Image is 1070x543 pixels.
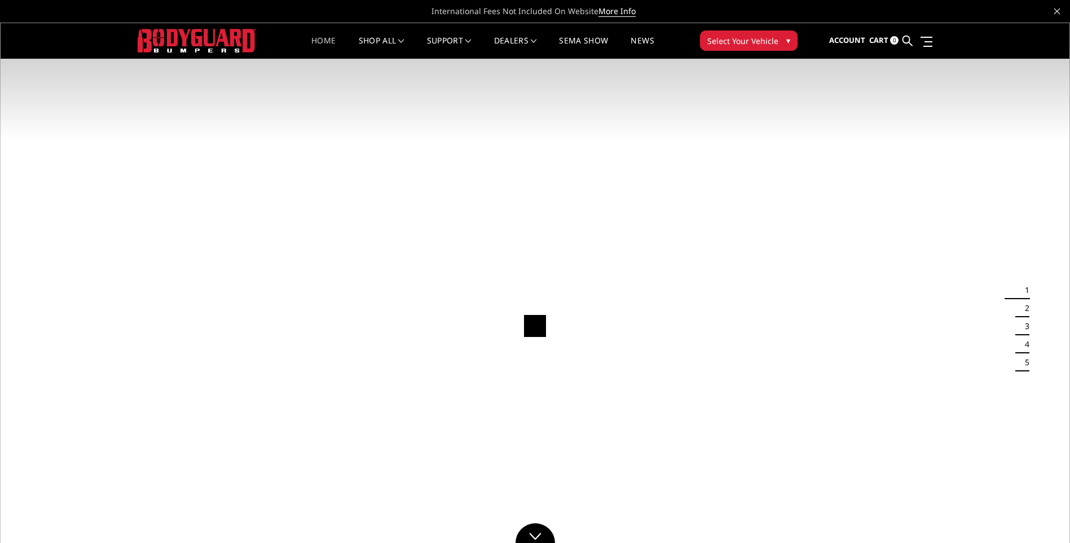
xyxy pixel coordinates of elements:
span: Account [829,35,865,45]
button: 1 of 5 [1018,281,1029,299]
span: Select Your Vehicle [707,35,778,47]
span: ▾ [786,34,790,46]
a: SEMA Show [559,37,608,59]
a: More Info [598,6,636,17]
button: 5 of 5 [1018,353,1029,371]
a: Account [829,25,865,56]
a: Support [427,37,472,59]
a: News [631,37,654,59]
a: shop all [359,37,404,59]
span: Cart [869,35,888,45]
a: Dealers [494,37,537,59]
a: Home [311,37,336,59]
button: 3 of 5 [1018,317,1029,335]
a: Click to Down [516,523,555,543]
span: 0 [890,36,899,45]
button: 2 of 5 [1018,299,1029,317]
a: Cart 0 [869,25,899,56]
button: 4 of 5 [1018,335,1029,353]
button: Select Your Vehicle [700,30,798,51]
img: BODYGUARD BUMPERS [138,29,256,52]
